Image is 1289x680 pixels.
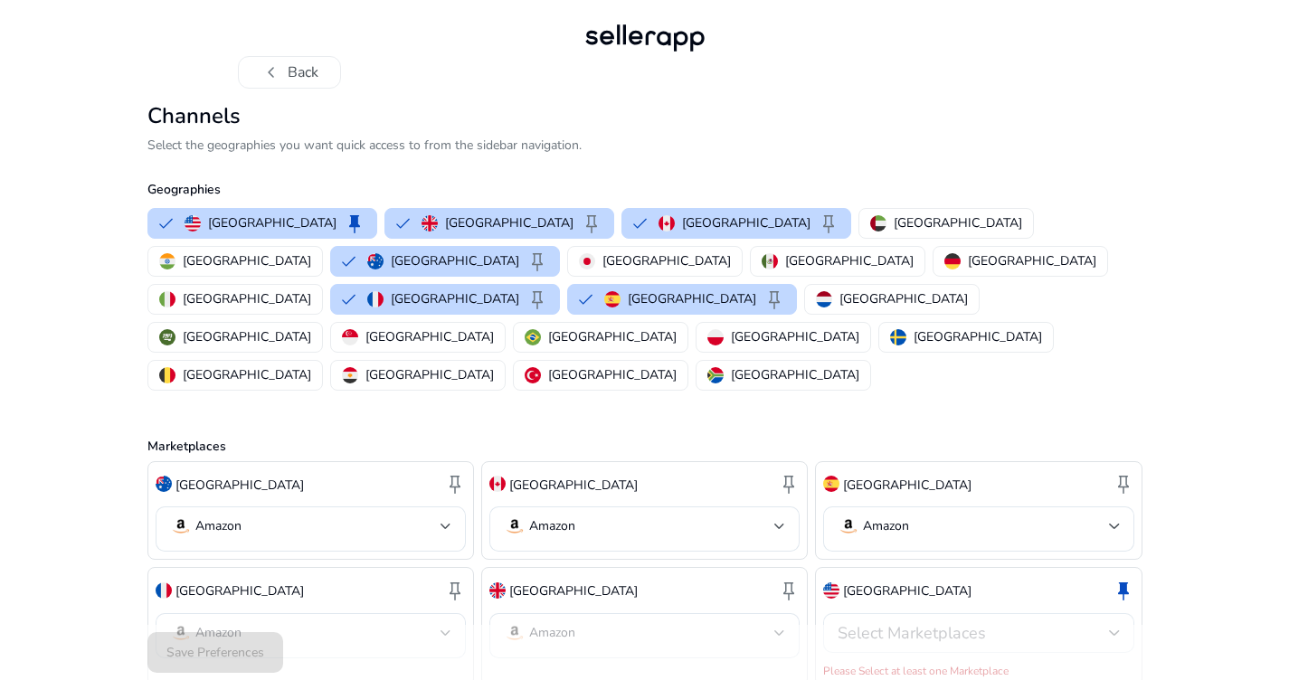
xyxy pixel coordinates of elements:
[147,103,1142,129] h2: Channels
[785,251,914,270] p: [GEOGRAPHIC_DATA]
[208,213,336,232] p: [GEOGRAPHIC_DATA]
[526,288,548,310] span: keep
[894,213,1022,232] p: [GEOGRAPHIC_DATA]
[529,518,575,534] p: Amazon
[838,515,859,537] img: amazon.svg
[183,327,311,346] p: [GEOGRAPHIC_DATA]
[823,476,839,492] img: es.svg
[843,476,971,495] p: [GEOGRAPHIC_DATA]
[391,289,519,308] p: [GEOGRAPHIC_DATA]
[602,251,731,270] p: [GEOGRAPHIC_DATA]
[863,518,909,534] p: Amazon
[156,476,172,492] img: au.svg
[391,251,519,270] p: [GEOGRAPHIC_DATA]
[159,329,175,345] img: sa.svg
[890,329,906,345] img: se.svg
[839,289,968,308] p: [GEOGRAPHIC_DATA]
[778,473,800,495] span: keep
[147,180,1142,199] p: Geographies
[170,622,192,644] img: amazon.svg
[342,367,358,383] img: eg.svg
[731,327,859,346] p: [GEOGRAPHIC_DATA]
[367,253,384,269] img: au.svg
[604,291,621,307] img: es.svg
[579,253,595,269] img: jp.svg
[489,582,506,599] img: uk.svg
[1113,580,1134,601] span: keep
[659,215,675,231] img: ca.svg
[504,515,526,537] img: amazon.svg
[156,582,172,599] img: fr.svg
[818,212,839,234] span: keep
[183,289,311,308] p: [GEOGRAPHIC_DATA]
[1113,473,1134,495] span: keep
[509,476,638,495] p: [GEOGRAPHIC_DATA]
[261,61,282,83] span: chevron_left
[778,580,800,601] span: keep
[365,365,494,384] p: [GEOGRAPHIC_DATA]
[175,476,304,495] p: [GEOGRAPHIC_DATA]
[816,291,832,307] img: nl.svg
[944,253,961,269] img: de.svg
[365,327,494,346] p: [GEOGRAPHIC_DATA]
[762,253,778,269] img: mx.svg
[185,215,201,231] img: us.svg
[444,473,466,495] span: keep
[195,518,242,534] p: Amazon
[344,212,365,234] span: keep
[183,365,311,384] p: [GEOGRAPHIC_DATA]
[525,329,541,345] img: br.svg
[823,582,839,599] img: us.svg
[504,622,526,644] img: amazon.svg
[147,437,1142,456] p: Marketplaces
[342,329,358,345] img: sg.svg
[548,365,677,384] p: [GEOGRAPHIC_DATA]
[763,288,785,310] span: keep
[509,581,638,600] p: [GEOGRAPHIC_DATA]
[159,291,175,307] img: it.svg
[367,291,384,307] img: fr.svg
[147,136,1142,155] p: Select the geographies you want quick access to from the sidebar navigation.
[422,215,438,231] img: uk.svg
[444,580,466,601] span: keep
[843,581,971,600] p: [GEOGRAPHIC_DATA]
[526,250,548,272] span: keep
[445,213,573,232] p: [GEOGRAPHIC_DATA]
[170,515,192,537] img: amazon.svg
[968,251,1096,270] p: [GEOGRAPHIC_DATA]
[914,327,1042,346] p: [GEOGRAPHIC_DATA]
[525,367,541,383] img: tr.svg
[548,327,677,346] p: [GEOGRAPHIC_DATA]
[581,212,602,234] span: keep
[238,56,341,89] button: chevron_leftBack
[682,213,810,232] p: [GEOGRAPHIC_DATA]
[870,215,886,231] img: ae.svg
[175,581,304,600] p: [GEOGRAPHIC_DATA]
[183,251,311,270] p: [GEOGRAPHIC_DATA]
[707,367,724,383] img: za.svg
[707,329,724,345] img: pl.svg
[628,289,756,308] p: [GEOGRAPHIC_DATA]
[489,476,506,492] img: ca.svg
[731,365,859,384] p: [GEOGRAPHIC_DATA]
[159,367,175,383] img: be.svg
[159,253,175,269] img: in.svg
